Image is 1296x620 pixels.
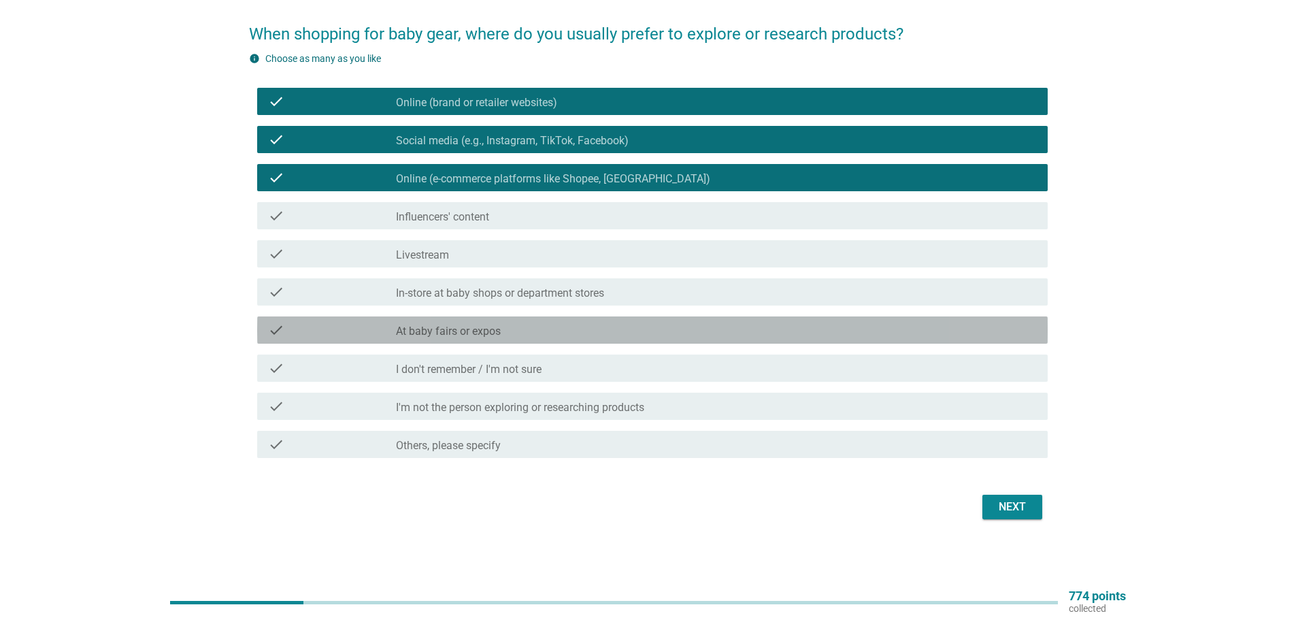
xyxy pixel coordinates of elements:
label: At baby fairs or expos [396,325,501,338]
p: 774 points [1069,590,1126,602]
i: check [268,322,284,338]
label: In-store at baby shops or department stores [396,287,604,300]
i: check [268,284,284,300]
label: Online (brand or retailer websites) [396,96,557,110]
i: check [268,398,284,414]
label: I don't remember / I'm not sure [396,363,542,376]
label: I'm not the person exploring or researching products [396,401,644,414]
i: info [249,53,260,64]
label: Online (e-commerce platforms like Shopee, [GEOGRAPHIC_DATA]) [396,172,710,186]
label: Livestream [396,248,449,262]
label: Choose as many as you like [265,53,381,64]
label: Influencers' content [396,210,489,224]
i: check [268,93,284,110]
i: check [268,246,284,262]
i: check [268,169,284,186]
i: check [268,360,284,376]
p: collected [1069,602,1126,615]
label: Social media (e.g., Instagram, TikTok, Facebook) [396,134,629,148]
i: check [268,208,284,224]
label: Others, please specify [396,439,501,453]
h2: When shopping for baby gear, where do you usually prefer to explore or research products? [249,8,1048,46]
button: Next [982,495,1042,519]
i: check [268,436,284,453]
i: check [268,131,284,148]
div: Next [993,499,1031,515]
